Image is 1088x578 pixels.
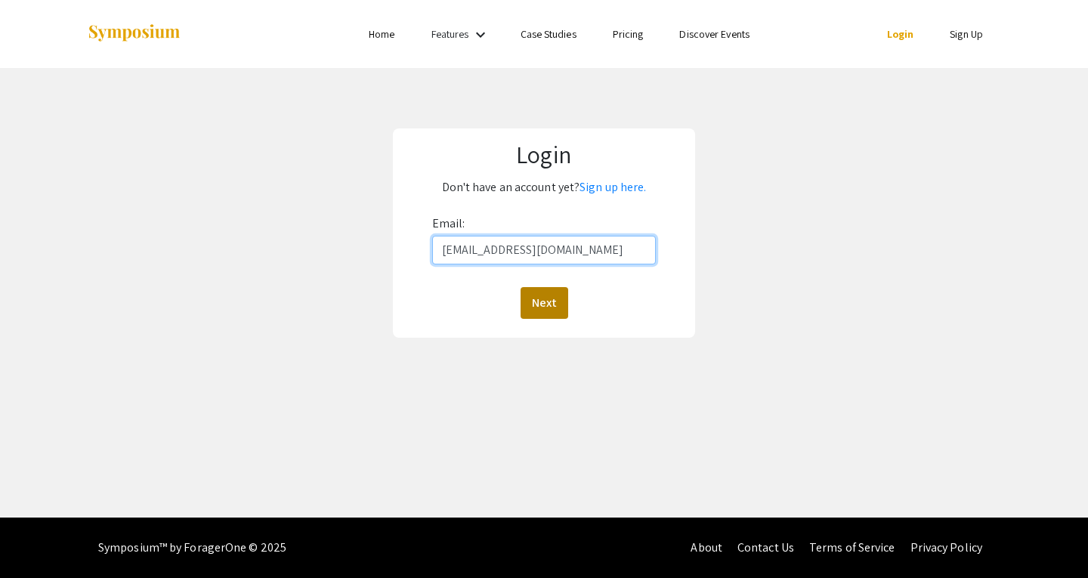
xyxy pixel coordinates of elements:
[809,539,895,555] a: Terms of Service
[521,27,576,41] a: Case Studies
[910,539,982,555] a: Privacy Policy
[369,27,394,41] a: Home
[691,539,722,555] a: About
[11,510,64,567] iframe: Chat
[737,539,794,555] a: Contact Us
[403,175,684,199] p: Don't have an account yet?
[471,26,490,44] mat-icon: Expand Features list
[950,27,983,41] a: Sign Up
[679,27,750,41] a: Discover Events
[887,27,914,41] a: Login
[403,140,684,168] h1: Login
[431,27,469,41] a: Features
[521,287,568,319] button: Next
[432,212,465,236] label: Email:
[580,179,646,195] a: Sign up here.
[98,518,286,578] div: Symposium™ by ForagerOne © 2025
[87,23,181,44] img: Symposium by ForagerOne
[613,27,644,41] a: Pricing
